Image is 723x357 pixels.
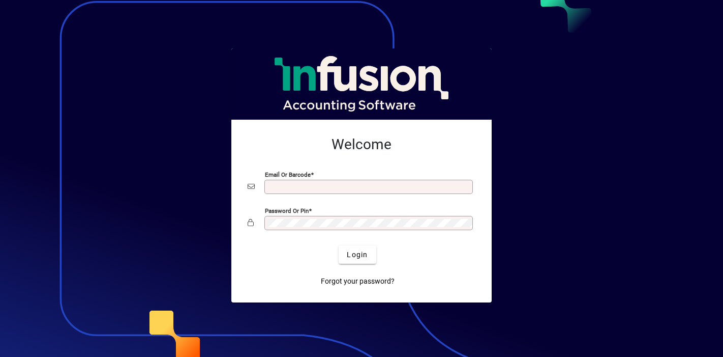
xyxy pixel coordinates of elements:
[347,250,368,260] span: Login
[317,272,399,290] a: Forgot your password?
[339,245,376,264] button: Login
[265,207,309,214] mat-label: Password or Pin
[321,276,395,287] span: Forgot your password?
[248,136,475,153] h2: Welcome
[265,171,311,178] mat-label: Email or Barcode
